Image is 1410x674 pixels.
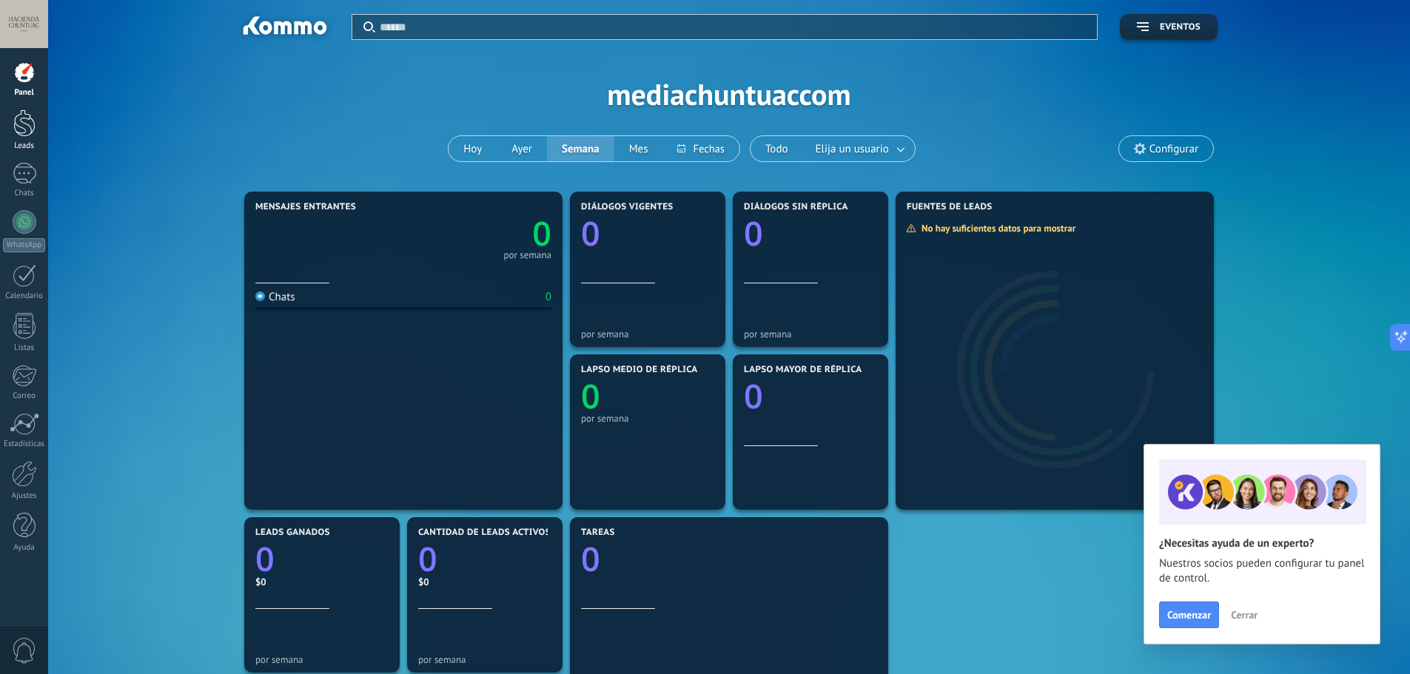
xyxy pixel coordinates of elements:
[581,328,714,340] div: por semana
[3,491,46,501] div: Ajustes
[581,536,600,582] text: 0
[3,391,46,401] div: Correo
[418,536,551,582] a: 0
[744,202,848,212] span: Diálogos sin réplica
[418,536,437,582] text: 0
[449,136,497,161] button: Hoy
[3,439,46,449] div: Estadísticas
[403,211,551,256] a: 0
[3,189,46,198] div: Chats
[744,374,763,419] text: 0
[497,136,547,161] button: Ayer
[255,291,265,301] img: Chats
[751,136,803,161] button: Todo
[255,536,275,582] text: 0
[255,576,389,588] div: $0
[418,576,551,588] div: $0
[1231,610,1258,620] span: Cerrar
[907,202,993,212] span: Fuentes de leads
[3,88,46,98] div: Panel
[614,136,663,161] button: Mes
[662,136,739,161] button: Fechas
[418,528,551,538] span: Cantidad de leads activos
[418,654,551,665] div: por semana
[744,365,862,375] span: Lapso mayor de réplica
[255,202,356,212] span: Mensajes entrantes
[1159,601,1219,628] button: Comenzar
[255,528,330,538] span: Leads ganados
[255,290,295,304] div: Chats
[1159,536,1365,550] h2: ¿Necesitas ayuda de un experto?
[744,328,877,340] div: por semana
[581,202,674,212] span: Diálogos vigentes
[1120,14,1218,40] button: Eventos
[3,238,45,252] div: WhatsApp
[1159,556,1365,586] span: Nuestros socios pueden configurar tu panel de control.
[581,211,600,256] text: 0
[3,343,46,353] div: Listas
[803,136,915,161] button: Elija un usuario
[1224,604,1264,626] button: Cerrar
[503,252,551,259] div: por semana
[3,543,46,553] div: Ayuda
[255,536,389,582] a: 0
[581,374,600,419] text: 0
[906,222,1086,235] div: No hay suficientes datos para mostrar
[813,139,892,159] span: Elija un usuario
[581,536,877,582] a: 0
[545,290,551,304] div: 0
[255,654,389,665] div: por semana
[3,291,46,301] div: Calendario
[1149,143,1198,155] span: Configurar
[547,136,614,161] button: Semana
[1160,22,1201,33] span: Eventos
[532,211,551,256] text: 0
[1167,610,1211,620] span: Comenzar
[3,141,46,151] div: Leads
[581,413,714,424] div: por semana
[581,528,615,538] span: Tareas
[581,365,698,375] span: Lapso medio de réplica
[744,211,763,256] text: 0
